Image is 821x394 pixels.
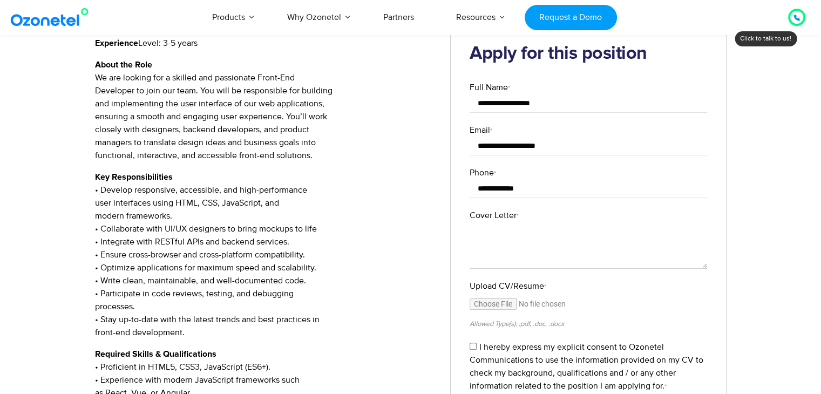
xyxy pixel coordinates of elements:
label: Full Name [470,81,707,94]
label: Phone [470,166,707,179]
small: Allowed Type(s): .pdf, .doc, .docx [470,320,564,328]
p: : Front-End Developer Level: 3-5 years [95,24,435,50]
label: Upload CV/Resume [470,280,707,293]
strong: About the Role [95,60,152,69]
strong: Experience [95,39,138,47]
strong: Required Skills & Qualifications [95,350,216,358]
label: Email [470,124,707,137]
a: Request a Demo [525,5,617,30]
strong: Key Responsibilities [95,173,173,181]
label: I hereby express my explicit consent to Ozonetel Communications to use the information provided o... [470,342,703,391]
h2: Apply for this position [470,43,707,65]
p: • Develop responsive, accessible, and high-performance user interfaces using HTML, CSS, JavaScrip... [95,171,435,339]
p: We are looking for a skilled and passionate Front-End Developer to join our team. You will be res... [95,58,435,162]
label: Cover Letter [470,209,707,222]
